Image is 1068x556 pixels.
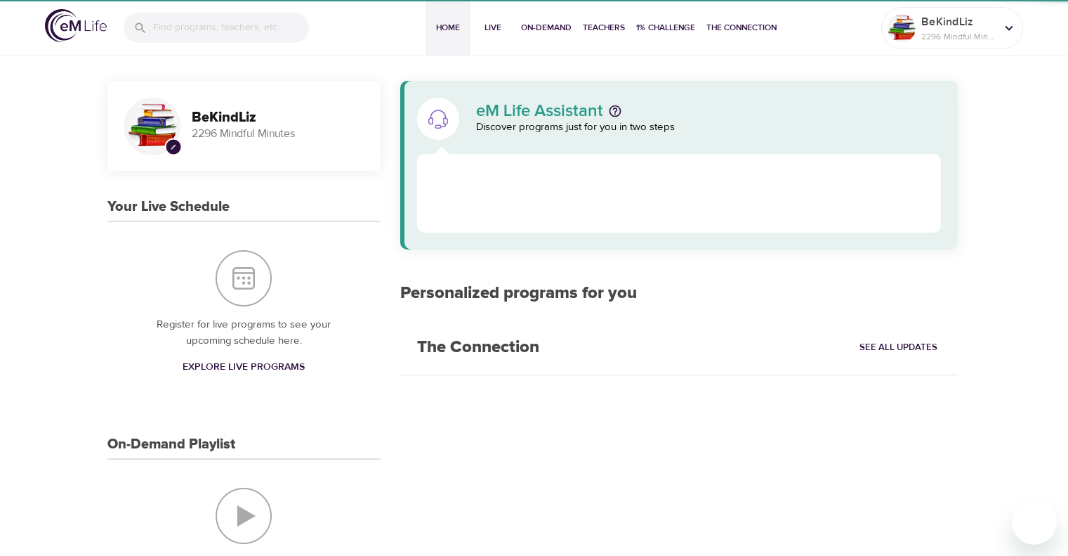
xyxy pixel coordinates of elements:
[177,354,310,380] a: Explore Live Programs
[136,317,352,349] p: Register for live programs to see your upcoming schedule here.
[427,108,449,130] img: eM Life Assistant
[476,103,603,119] p: eM Life Assistant
[45,9,107,42] img: logo
[216,488,272,544] img: On-Demand Playlist
[706,20,777,35] span: The Connection
[216,250,272,306] img: Your Live Schedule
[400,321,556,375] h2: The Connection
[476,20,510,35] span: Live
[583,20,625,35] span: Teachers
[431,20,465,35] span: Home
[107,437,235,453] h3: On-Demand Playlist
[400,283,958,304] h2: Personalized programs for you
[192,126,364,142] p: 2296 Mindful Minutes
[859,340,937,356] span: See All Updates
[1012,500,1057,545] iframe: Button to launch messaging window
[153,13,309,43] input: Find programs, teachers, etc...
[921,30,996,43] p: 2296 Mindful Minutes
[521,20,572,35] span: On-Demand
[192,110,364,126] h3: BeKindLiz
[128,101,177,150] img: Remy Sharp
[636,20,695,35] span: 1% Challenge
[107,199,230,215] h3: Your Live Schedule
[921,13,996,30] p: BeKindLiz
[183,358,305,376] span: Explore Live Programs
[888,14,916,42] img: Remy Sharp
[856,337,941,358] a: See All Updates
[476,119,942,136] p: Discover programs just for you in two steps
